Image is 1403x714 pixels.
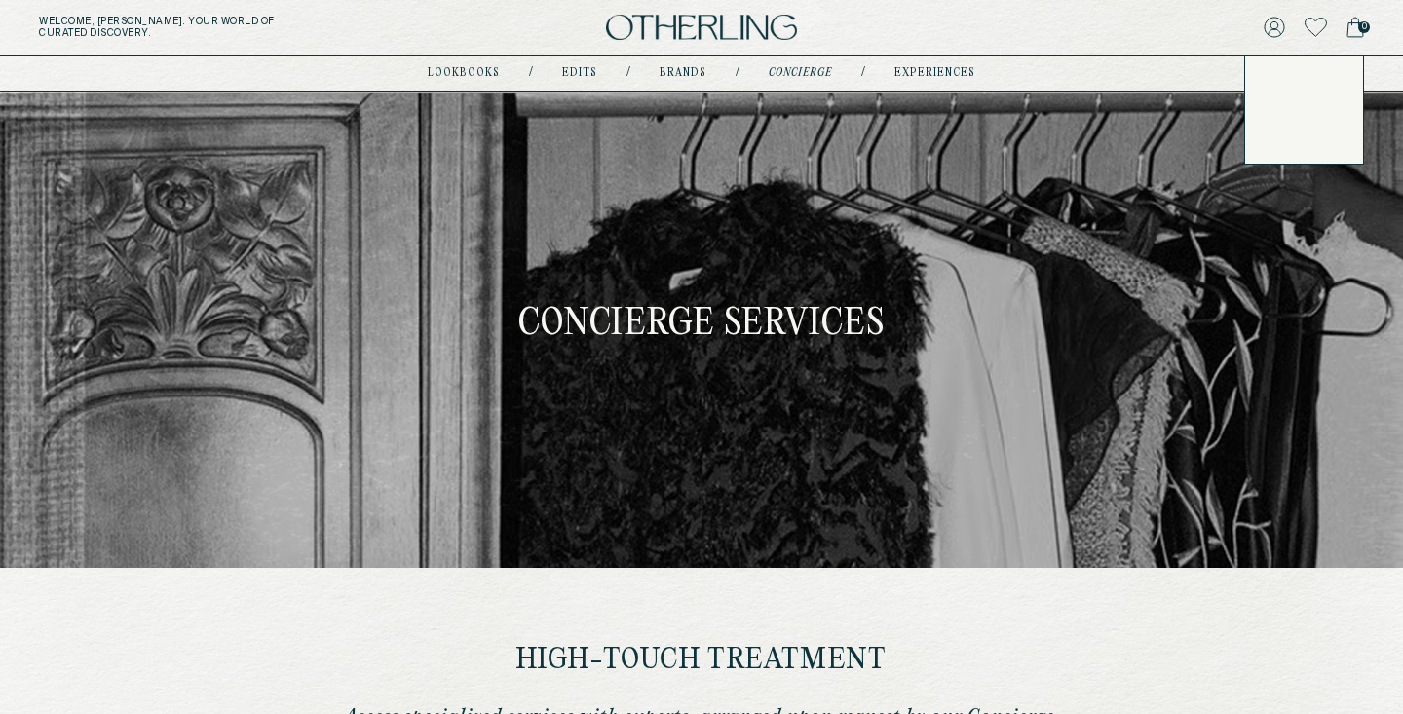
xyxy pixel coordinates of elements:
[529,65,533,81] div: /
[1346,14,1364,41] a: 0
[769,68,832,78] a: concierge
[1358,21,1370,33] span: 0
[861,65,865,81] div: /
[322,646,1081,676] h2: High-touch treatment
[736,65,739,81] div: /
[606,15,797,41] img: logo
[39,16,436,39] h5: Welcome, [PERSON_NAME] . Your world of curated discovery.
[894,68,975,78] a: experiences
[626,65,630,81] div: /
[660,68,706,78] a: Brands
[428,68,500,78] a: lookbooks
[518,307,886,343] h1: Concierge Services
[562,68,597,78] a: Edits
